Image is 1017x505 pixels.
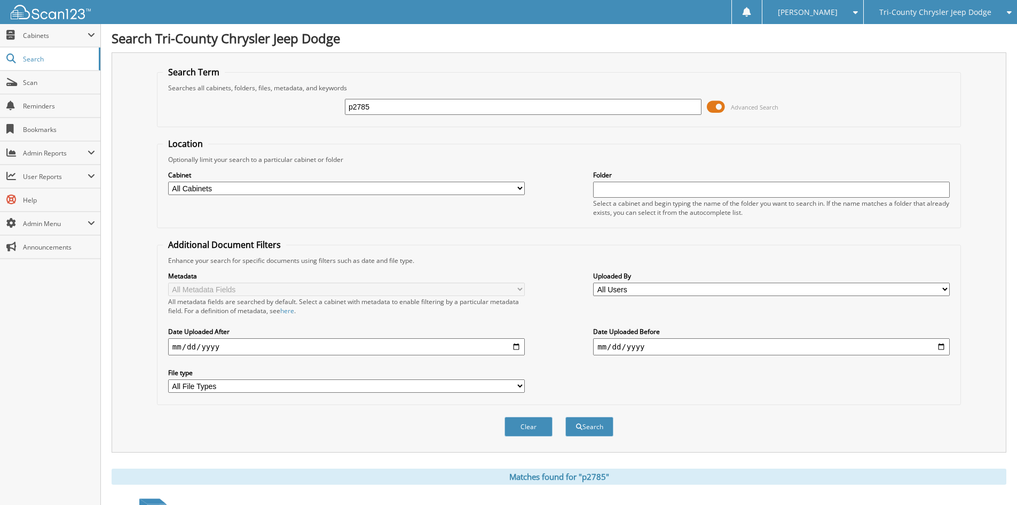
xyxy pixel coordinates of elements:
[163,239,286,251] legend: Additional Document Filters
[565,417,613,437] button: Search
[731,103,778,111] span: Advanced Search
[168,368,525,377] label: File type
[112,29,1006,47] h1: Search Tri-County Chrysler Jeep Dodge
[23,55,93,64] span: Search
[163,256,955,265] div: Enhance your search for specific documents using filters such as date and file type.
[23,196,95,205] span: Help
[168,297,525,315] div: All metadata fields are searched by default. Select a cabinet with metadata to enable filtering b...
[163,155,955,164] div: Optionally limit your search to a particular cabinet or folder
[163,66,225,78] legend: Search Term
[112,469,1006,485] div: Matches found for "p2785"
[23,102,95,111] span: Reminders
[168,271,525,281] label: Metadata
[23,172,88,181] span: User Reports
[168,327,525,336] label: Date Uploaded After
[23,31,88,40] span: Cabinets
[23,125,95,134] span: Bookmarks
[163,83,955,92] div: Searches all cabinets, folders, files, metadata, and keywords
[23,149,88,158] span: Admin Reports
[593,271,950,281] label: Uploaded By
[23,243,95,252] span: Announcements
[593,327,950,336] label: Date Uploaded Before
[593,338,950,355] input: end
[504,417,553,437] button: Clear
[23,219,88,228] span: Admin Menu
[23,78,95,87] span: Scan
[593,199,950,217] div: Select a cabinet and begin typing the name of the folder you want to search in. If the name match...
[11,5,91,19] img: scan123-logo-white.svg
[778,9,838,15] span: [PERSON_NAME]
[879,9,991,15] span: Tri-County Chrysler Jeep Dodge
[168,170,525,180] label: Cabinet
[280,306,294,315] a: here
[163,138,208,150] legend: Location
[168,338,525,355] input: start
[593,170,950,180] label: Folder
